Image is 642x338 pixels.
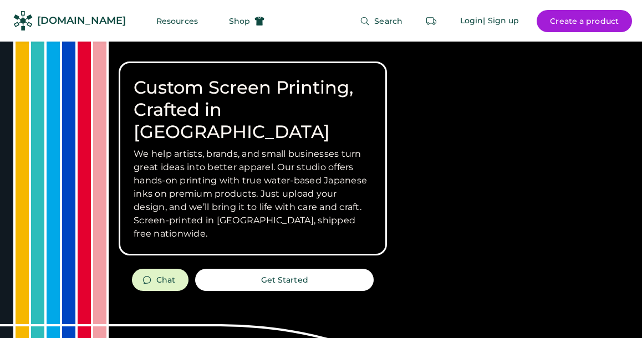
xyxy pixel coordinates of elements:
button: Create a product [537,10,632,32]
div: [DOMAIN_NAME] [37,14,126,28]
div: | Sign up [483,16,519,27]
img: Rendered Logo - Screens [13,11,33,30]
button: Shop [216,10,278,32]
button: Retrieve an order [420,10,442,32]
button: Chat [132,269,188,291]
div: Login [460,16,483,27]
h1: Custom Screen Printing, Crafted in [GEOGRAPHIC_DATA] [134,76,372,143]
span: Shop [229,17,250,25]
button: Search [347,10,416,32]
button: Resources [143,10,211,32]
h3: We help artists, brands, and small businesses turn great ideas into better apparel. Our studio of... [134,147,372,240]
button: Get Started [195,269,374,291]
span: Search [374,17,402,25]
